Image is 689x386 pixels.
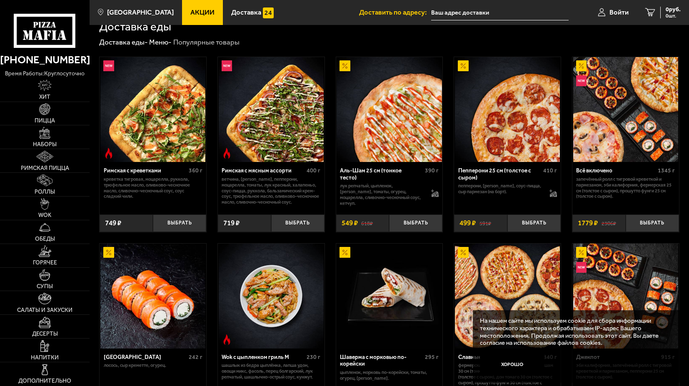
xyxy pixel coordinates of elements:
[361,219,373,227] s: 618 ₽
[576,60,587,71] img: Акционный
[38,212,51,218] span: WOK
[219,244,324,349] img: Wok с цыпленком гриль M
[103,148,114,159] img: Острое блюдо
[263,7,274,18] img: 15daf4d41897b9f0e9f617042186c801.svg
[572,57,679,162] a: АкционныйНовинкаВсё включено
[480,317,667,347] p: На нашем сайте мы используем cookie для сбора информации технического характера и обрабатываем IP...
[572,244,679,349] a: АкционныйНовинкаДжекпот
[389,214,442,232] button: Выбрать
[431,5,569,20] input: Ваш адрес доставки
[104,167,187,174] div: Римская с креветками
[479,219,491,227] s: 591 ₽
[231,9,261,16] span: Доставка
[336,57,443,162] a: АкционныйАль-Шам 25 см (тонкое тесто)
[307,354,320,361] span: 230 г
[336,244,443,349] a: АкционныйШаверма с морковью по-корейски
[455,244,560,349] img: Славные парни
[454,57,561,162] a: АкционныйПепперони 25 см (толстое с сыром)
[342,219,358,227] span: 549 ₽
[222,60,232,71] img: Новинка
[37,284,53,289] span: Супы
[576,75,587,86] img: Новинка
[609,9,629,16] span: Войти
[223,219,240,227] span: 719 ₽
[189,354,202,361] span: 242 г
[33,142,57,147] span: Наборы
[455,57,560,162] img: Пепперони 25 см (толстое с сыром)
[35,189,55,195] span: Роллы
[21,165,69,171] span: Римская пицца
[17,307,72,313] span: Салаты и закуски
[104,354,187,361] div: [GEOGRAPHIC_DATA]
[458,167,541,181] div: Пепперони 25 см (толстое с сыром)
[458,247,469,258] img: Акционный
[658,167,675,174] span: 1345 г
[337,244,442,349] img: Шаверма с морковью по-корейски
[458,60,469,71] img: Акционный
[105,219,121,227] span: 749 ₽
[218,57,325,162] a: НовинкаОстрое блюдоРимская с мясным ассорти
[576,262,587,273] img: Новинка
[33,260,57,266] span: Горячее
[626,214,679,232] button: Выбрать
[666,13,681,18] span: 0 шт.
[578,219,598,227] span: 1779 ₽
[573,244,678,349] img: Джекпот
[222,363,320,380] p: шашлык из бедра цыплёнка, лапша удон, овощи микс, фасоль, перец болгарский, лук репчатый, шашлычн...
[340,370,439,381] p: цыпленок, морковь по-корейски, томаты, огурец, [PERSON_NAME].
[31,355,59,361] span: Напитки
[222,354,305,361] div: Wok с цыпленком гриль M
[100,244,205,349] img: Филадельфия
[189,167,202,174] span: 360 г
[100,244,206,349] a: АкционныйФиладельфия
[576,247,587,258] img: Акционный
[337,57,442,162] img: Аль-Шам 25 см (тонкое тесто)
[222,167,305,174] div: Римская с мясным ассорти
[218,244,325,349] a: Острое блюдоWok с цыпленком гриль M
[573,57,678,162] img: Всё включено
[35,118,55,124] span: Пицца
[576,167,656,174] div: Всё включено
[103,247,114,258] img: Акционный
[222,148,232,159] img: Острое блюдо
[458,183,542,195] p: пепперони, [PERSON_NAME], соус-пицца, сыр пармезан (на борт).
[340,183,424,206] p: лук репчатый, цыпленок, [PERSON_NAME], томаты, огурец, моцарелла, сливочно-чесночный соус, кетчуп.
[173,37,240,47] div: Популярные товары
[104,363,202,369] p: лосось, Сыр креметте, огурец.
[222,334,232,345] img: Острое блюдо
[543,167,557,174] span: 410 г
[602,219,616,227] s: 2306 ₽
[271,214,325,232] button: Выбрать
[219,57,324,162] img: Римская с мясным ассорти
[458,354,538,361] div: Славные парни
[32,331,58,337] span: Десерты
[149,38,172,46] a: Меню-
[576,177,675,199] p: Запечённый ролл с тигровой креветкой и пармезаном, Эби Калифорния, Фермерская 25 см (толстое с сы...
[307,167,320,174] span: 400 г
[153,214,206,232] button: Выбрать
[507,214,561,232] button: Выбрать
[340,247,350,258] img: Акционный
[100,57,205,162] img: Римская с креветками
[18,378,71,384] span: Дополнительно
[459,219,476,227] span: 499 ₽
[99,38,148,46] a: Доставка еды-
[35,236,55,242] span: Обеды
[425,167,439,174] span: 390 г
[480,354,544,376] button: Хорошо
[39,94,50,100] span: Хит
[340,167,423,181] div: Аль-Шам 25 см (тонкое тесто)
[340,60,350,71] img: Акционный
[99,21,171,32] h1: Доставка еды
[190,9,215,16] span: Акции
[104,177,202,199] p: креветка тигровая, моцарелла, руккола, трюфельное масло, оливково-чесночное масло, сливочно-чесно...
[103,60,114,71] img: Новинка
[340,354,423,368] div: Шаверма с морковью по-корейски
[107,9,174,16] span: [GEOGRAPHIC_DATA]
[100,57,206,162] a: НовинкаОстрое блюдоРимская с креветками
[425,354,439,361] span: 295 г
[454,244,561,349] a: АкционныйСлавные парни
[222,177,320,205] p: ветчина, [PERSON_NAME], пепперони, моцарелла, томаты, лук красный, халапеньо, соус-пицца, руккола...
[359,9,431,16] span: Доставить по адресу:
[666,7,681,12] span: 0 руб.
